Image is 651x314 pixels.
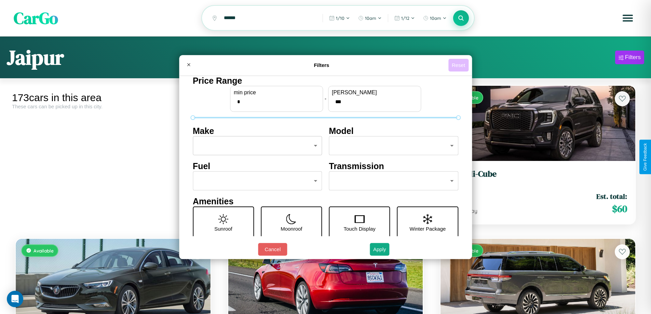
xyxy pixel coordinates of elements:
button: Reset [448,59,469,71]
div: 173 cars in this area [12,92,214,104]
h4: Make [193,126,322,136]
h1: Jaipur [7,43,64,71]
h4: Filters [195,62,448,68]
span: 1 / 10 [336,15,344,21]
h4: Fuel [193,161,322,171]
p: Winter Package [410,224,446,233]
div: Filters [625,54,641,61]
button: Apply [370,243,390,256]
a: GMC Hi-Cube2016 [449,169,627,186]
div: These cars can be picked up in this city. [12,104,214,109]
button: 10am [420,13,450,24]
h3: GMC Hi-Cube [449,169,627,179]
button: Open menu [618,9,637,28]
h4: Model [329,126,459,136]
span: CarGo [14,7,58,29]
label: min price [234,90,319,96]
div: Open Intercom Messenger [7,291,23,307]
span: $ 60 [612,202,627,216]
span: 1 / 12 [401,15,409,21]
p: - [325,94,326,103]
span: Est. total: [596,191,627,201]
button: Cancel [258,243,287,256]
h4: Price Range [193,76,458,86]
label: [PERSON_NAME] [332,90,417,96]
div: Give Feedback [643,143,648,171]
button: 1/10 [326,13,353,24]
button: 1/12 [391,13,418,24]
span: 10am [430,15,441,21]
span: 10am [365,15,376,21]
button: 10am [355,13,385,24]
button: Filters [615,51,644,64]
h4: Transmission [329,161,459,171]
span: Available [33,248,54,254]
p: Touch Display [343,224,375,233]
h4: Amenities [193,196,458,206]
p: Sunroof [214,224,232,233]
p: Moonroof [281,224,302,233]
